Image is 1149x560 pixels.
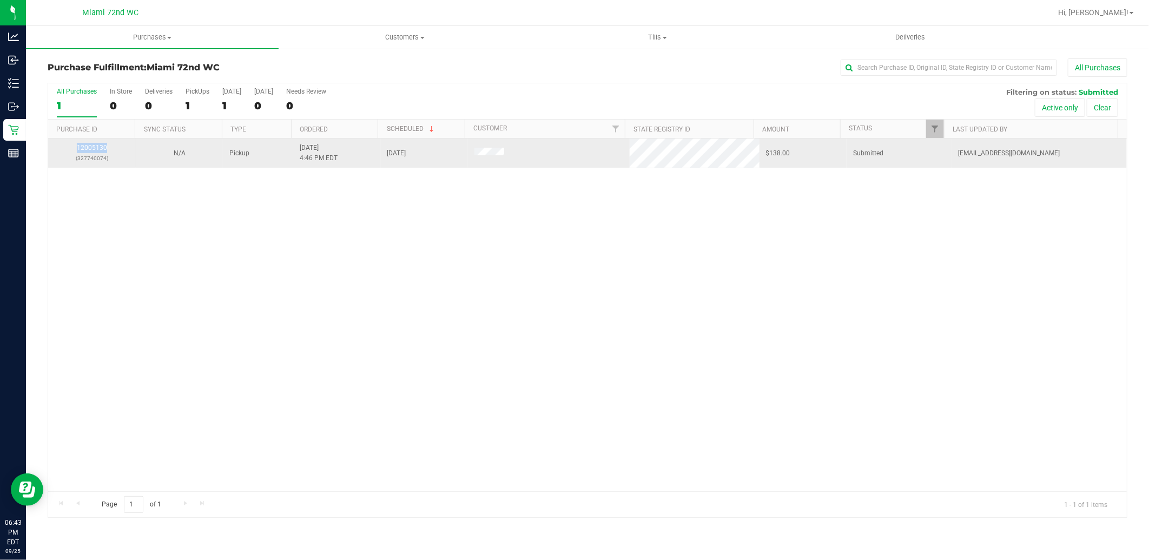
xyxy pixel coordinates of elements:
div: In Store [110,88,132,95]
div: [DATE] [222,88,241,95]
button: N/A [174,148,186,159]
button: Clear [1087,98,1118,117]
span: [EMAIL_ADDRESS][DOMAIN_NAME] [959,148,1060,159]
a: Type [230,126,246,133]
p: (327740074) [55,153,129,163]
a: 12005130 [77,144,107,151]
a: Deliveries [784,26,1036,49]
span: Hi, [PERSON_NAME]! [1058,8,1128,17]
p: 09/25 [5,547,21,555]
a: State Registry ID [634,126,691,133]
div: 0 [254,100,273,112]
div: Needs Review [286,88,326,95]
h3: Purchase Fulfillment: [48,63,407,73]
span: Customers [279,32,531,42]
inline-svg: Inventory [8,78,19,89]
div: 1 [186,100,209,112]
inline-svg: Retail [8,124,19,135]
a: Filter [926,120,944,138]
a: Sync Status [144,126,186,133]
a: Tills [531,26,784,49]
inline-svg: Analytics [8,31,19,42]
inline-svg: Outbound [8,101,19,112]
iframe: Resource center [11,473,43,506]
span: Tills [532,32,783,42]
a: Status [849,124,872,132]
div: 0 [145,100,173,112]
span: $138.00 [766,148,790,159]
span: Page of 1 [93,496,170,513]
span: Not Applicable [174,149,186,157]
div: [DATE] [254,88,273,95]
a: Ordered [300,126,328,133]
a: Filter [607,120,625,138]
a: Purchases [26,26,279,49]
span: Miami 72nd WC [82,8,138,17]
div: 1 [57,100,97,112]
span: [DATE] [387,148,406,159]
a: Customers [279,26,531,49]
button: All Purchases [1068,58,1127,77]
inline-svg: Reports [8,148,19,159]
button: Active only [1035,98,1085,117]
input: Search Purchase ID, Original ID, State Registry ID or Customer Name... [841,60,1057,76]
div: 1 [222,100,241,112]
div: 0 [286,100,326,112]
div: 0 [110,100,132,112]
span: [DATE] 4:46 PM EDT [300,143,338,163]
span: Purchases [26,32,279,42]
span: Filtering on status: [1006,88,1077,96]
span: Miami 72nd WC [147,62,220,73]
span: Submitted [1079,88,1118,96]
a: Customer [473,124,507,132]
a: Purchase ID [56,126,97,133]
span: Deliveries [881,32,940,42]
span: Pickup [229,148,249,159]
span: Submitted [853,148,883,159]
div: All Purchases [57,88,97,95]
span: 1 - 1 of 1 items [1055,496,1116,512]
a: Scheduled [387,125,436,133]
div: Deliveries [145,88,173,95]
inline-svg: Inbound [8,55,19,65]
p: 06:43 PM EDT [5,518,21,547]
a: Last Updated By [953,126,1008,133]
div: PickUps [186,88,209,95]
input: 1 [124,496,143,513]
a: Amount [762,126,789,133]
